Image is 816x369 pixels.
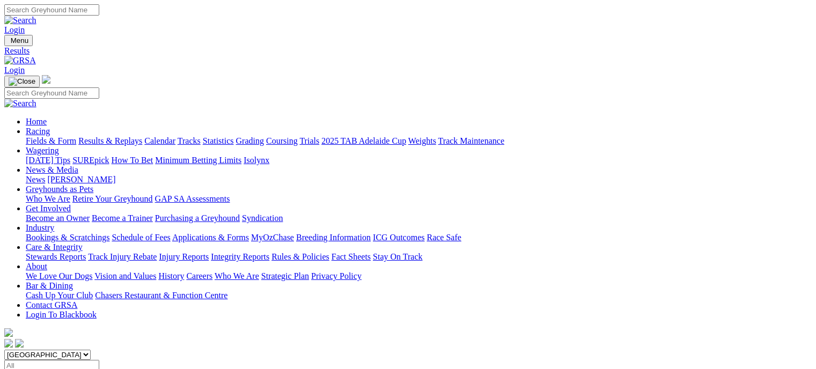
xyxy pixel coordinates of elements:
a: Injury Reports [159,252,209,261]
a: Bar & Dining [26,281,73,290]
a: SUREpick [72,156,109,165]
img: Search [4,16,36,25]
input: Search [4,87,99,99]
a: Schedule of Fees [112,233,170,242]
img: facebook.svg [4,339,13,348]
img: Close [9,77,35,86]
a: News [26,175,45,184]
a: Race Safe [427,233,461,242]
a: Who We Are [215,271,259,281]
a: Statistics [203,136,234,145]
div: Industry [26,233,812,242]
a: 2025 TAB Adelaide Cup [321,136,406,145]
div: News & Media [26,175,812,184]
a: About [26,262,47,271]
img: Search [4,99,36,108]
a: Track Injury Rebate [88,252,157,261]
a: Become an Owner [26,213,90,223]
img: GRSA [4,56,36,65]
a: Minimum Betting Limits [155,156,241,165]
a: Care & Integrity [26,242,83,252]
a: Stewards Reports [26,252,86,261]
a: Contact GRSA [26,300,77,309]
a: [PERSON_NAME] [47,175,115,184]
a: Chasers Restaurant & Function Centre [95,291,227,300]
div: Bar & Dining [26,291,812,300]
div: Racing [26,136,812,146]
img: logo-grsa-white.png [42,75,50,84]
a: Privacy Policy [311,271,362,281]
a: Weights [408,136,436,145]
a: Applications & Forms [172,233,249,242]
a: Breeding Information [296,233,371,242]
a: [DATE] Tips [26,156,70,165]
a: Purchasing a Greyhound [155,213,240,223]
a: Bookings & Scratchings [26,233,109,242]
a: Fact Sheets [332,252,371,261]
a: Results & Replays [78,136,142,145]
a: Cash Up Your Club [26,291,93,300]
button: Toggle navigation [4,35,33,46]
a: Trials [299,136,319,145]
a: Wagering [26,146,59,155]
a: Isolynx [244,156,269,165]
a: Home [26,117,47,126]
a: Become a Trainer [92,213,153,223]
input: Search [4,4,99,16]
div: Get Involved [26,213,812,223]
a: Calendar [144,136,175,145]
a: Strategic Plan [261,271,309,281]
div: About [26,271,812,281]
a: Login [4,25,25,34]
a: Login [4,65,25,75]
a: Coursing [266,136,298,145]
a: Login To Blackbook [26,310,97,319]
a: Syndication [242,213,283,223]
div: Greyhounds as Pets [26,194,812,204]
a: Results [4,46,812,56]
a: Vision and Values [94,271,156,281]
a: Retire Your Greyhound [72,194,153,203]
a: News & Media [26,165,78,174]
img: twitter.svg [15,339,24,348]
span: Menu [11,36,28,45]
a: Careers [186,271,212,281]
a: ICG Outcomes [373,233,424,242]
button: Toggle navigation [4,76,40,87]
a: Who We Are [26,194,70,203]
a: Integrity Reports [211,252,269,261]
div: Wagering [26,156,812,165]
a: Grading [236,136,264,145]
a: Track Maintenance [438,136,504,145]
a: Tracks [178,136,201,145]
a: Rules & Policies [271,252,329,261]
a: MyOzChase [251,233,294,242]
img: logo-grsa-white.png [4,328,13,337]
a: Racing [26,127,50,136]
a: History [158,271,184,281]
a: Fields & Form [26,136,76,145]
a: GAP SA Assessments [155,194,230,203]
div: Care & Integrity [26,252,812,262]
a: Greyhounds as Pets [26,184,93,194]
a: Stay On Track [373,252,422,261]
a: How To Bet [112,156,153,165]
a: Get Involved [26,204,71,213]
a: We Love Our Dogs [26,271,92,281]
a: Industry [26,223,54,232]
